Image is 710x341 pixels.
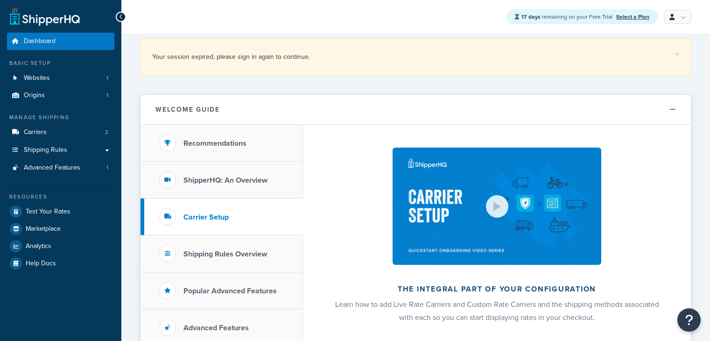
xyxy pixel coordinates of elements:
a: Select a Plan [616,13,649,21]
span: Learn how to add Live Rate Carriers and Custom Rate Carriers and the shipping methods associated ... [335,299,659,323]
button: Welcome Guide [141,95,691,125]
li: Advanced Features [7,159,114,177]
a: Origins1 [7,87,114,104]
li: Carriers [7,124,114,141]
li: Origins [7,87,114,104]
span: Marketplace [26,225,61,233]
span: 1 [106,92,108,99]
span: Carriers [24,128,47,136]
a: Analytics [7,238,114,255]
a: Test Your Rates [7,203,114,220]
span: 2 [105,128,108,136]
a: Carriers2 [7,124,114,141]
h3: Carrier Setup [183,213,229,221]
img: The integral part of your configuration [393,148,601,265]
span: Websites [24,74,50,82]
h2: Welcome Guide [155,106,220,113]
span: Test Your Rates [26,208,70,216]
a: Shipping Rules [7,142,114,159]
h3: Advanced Features [183,324,249,332]
h3: ShipperHQ: An Overview [183,176,267,185]
h3: Shipping Rules Overview [183,250,267,258]
a: × [675,50,679,58]
span: Help Docs [26,260,56,268]
div: Basic Setup [7,59,114,67]
h3: Recommendations [183,139,246,148]
div: Manage Shipping [7,114,114,121]
li: Websites [7,70,114,87]
span: 1 [106,74,108,82]
div: Resources [7,193,114,201]
button: Open Resource Center [677,308,701,332]
a: Dashboard [7,33,114,50]
span: remaining on your Free Trial [521,13,614,21]
div: Your session expired, please sign in again to continue. [152,50,679,64]
a: Help Docs [7,255,114,272]
strong: 17 days [521,13,541,21]
h2: The integral part of your configuration [328,285,666,293]
a: Marketplace [7,220,114,237]
span: Analytics [26,242,51,250]
span: 1 [106,164,108,172]
span: Dashboard [24,37,56,45]
h3: Popular Advanced Features [183,287,277,295]
span: Advanced Features [24,164,80,172]
span: Shipping Rules [24,146,67,154]
a: Websites1 [7,70,114,87]
a: Advanced Features1 [7,159,114,177]
span: Origins [24,92,45,99]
